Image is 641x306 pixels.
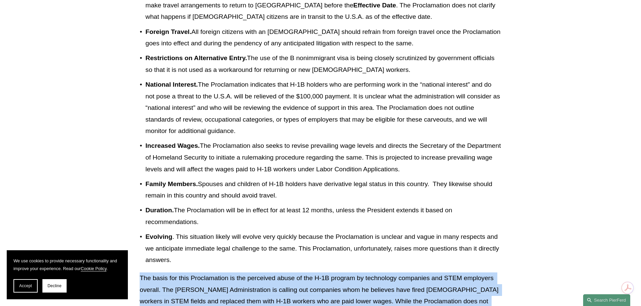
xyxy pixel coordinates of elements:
[583,294,630,306] a: Search this site
[145,81,198,88] strong: National Interest.
[145,79,501,137] p: The Proclamation indicates that H-1B holders who are performing work in the “national interest” a...
[7,250,128,299] section: Cookie banner
[145,26,501,49] p: All foreign citizens with an [DEMOGRAPHIC_DATA] should refrain from foreign travel once the Procl...
[145,207,174,214] strong: Duration.
[145,233,172,240] strong: Evolving
[145,178,501,202] p: Spouses and children of H-1B holders have derivative legal status in this country. They likewise ...
[145,28,191,35] strong: Foreign Travel.
[13,257,121,272] p: We use cookies to provide necessary functionality and improve your experience. Read our .
[47,283,62,288] span: Decline
[145,52,501,76] p: The use of the B nonimmigrant visa is being closely scrutinized by government officials so that i...
[42,279,67,293] button: Decline
[13,279,38,293] button: Accept
[145,205,501,228] p: The Proclamation will be in effect for at least 12 months, unless the President extends it based ...
[145,54,247,61] strong: Restrictions on Alternative Entry.
[145,142,200,149] strong: Increased Wages.
[145,231,501,266] p: . This situation likely will evolve very quickly because the Proclamation is unclear and vague in...
[81,266,107,271] a: Cookie Policy
[19,283,32,288] span: Accept
[145,180,198,187] strong: Family Members.
[353,2,396,9] strong: Effective Date
[145,140,501,175] p: The Proclamation also seeks to revise prevailing wage levels and directs the Secretary of the Dep...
